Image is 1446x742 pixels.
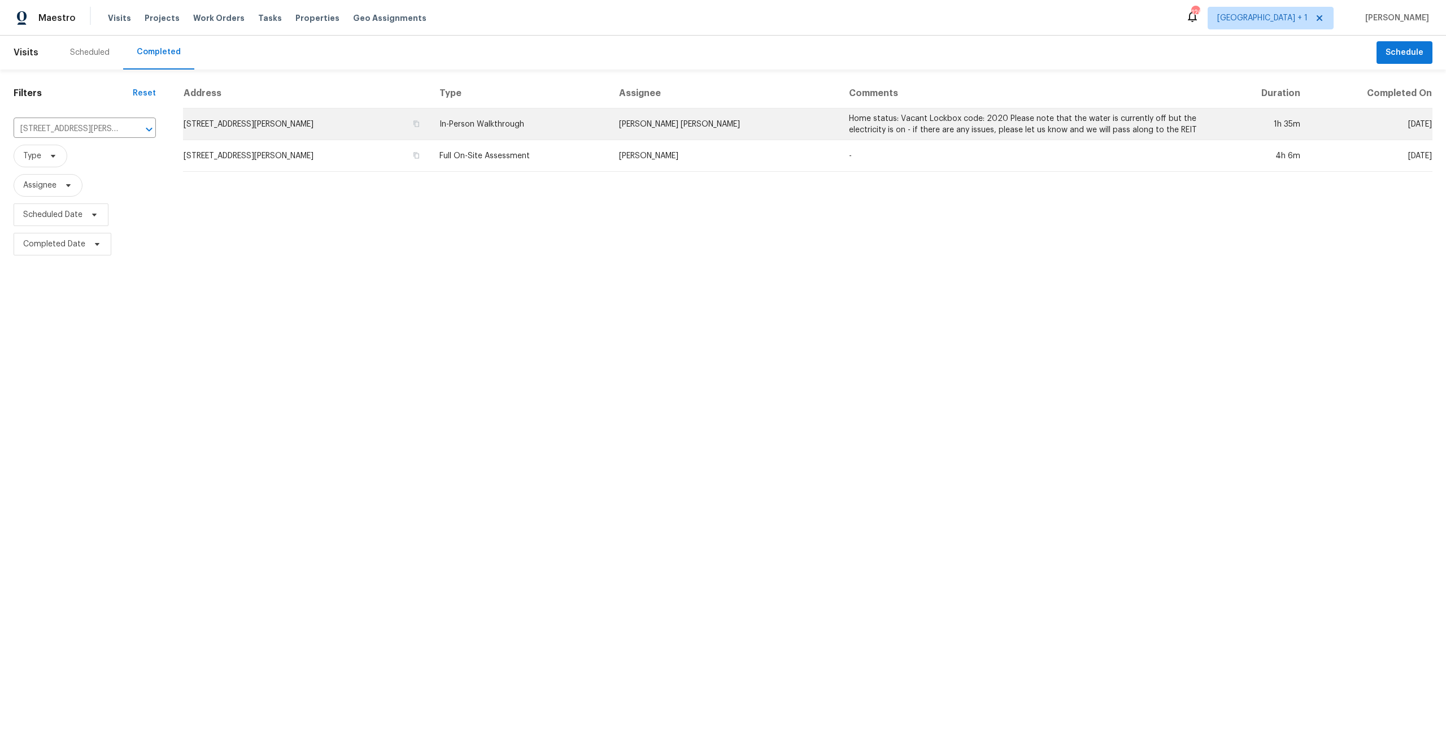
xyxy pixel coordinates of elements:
td: In-Person Walkthrough [430,109,610,140]
th: Completed On [1309,79,1432,109]
input: Search for an address... [14,120,124,138]
div: Reset [133,88,156,99]
th: Type [430,79,610,109]
span: Projects [145,12,180,24]
span: Work Orders [193,12,245,24]
div: Scheduled [70,47,110,58]
button: Copy Address [411,150,421,160]
span: Schedule [1386,46,1423,60]
th: Assignee [610,79,840,109]
span: Tasks [258,14,282,22]
span: [GEOGRAPHIC_DATA] + 1 [1217,12,1308,24]
button: Copy Address [411,119,421,129]
span: [PERSON_NAME] [1361,12,1429,24]
td: [STREET_ADDRESS][PERSON_NAME] [183,140,430,172]
button: Open [141,122,157,137]
span: Visits [108,12,131,24]
td: [DATE] [1309,109,1432,140]
td: [DATE] [1309,140,1432,172]
span: Geo Assignments [353,12,426,24]
span: Scheduled Date [23,209,82,220]
td: [STREET_ADDRESS][PERSON_NAME] [183,109,430,140]
td: 4h 6m [1215,140,1309,172]
td: 1h 35m [1215,109,1309,140]
th: Address [183,79,430,109]
td: [PERSON_NAME] [610,140,840,172]
span: Completed Date [23,238,85,250]
th: Duration [1215,79,1309,109]
span: Assignee [23,180,56,191]
td: Full On-Site Assessment [430,140,610,172]
th: Comments [840,79,1215,109]
td: - [840,140,1215,172]
span: Maestro [38,12,76,24]
div: 126 [1191,7,1199,18]
div: Completed [137,46,181,58]
td: Home status: Vacant Lockbox code: 2020 Please note that the water is currently off but the electr... [840,109,1215,140]
span: Visits [14,40,38,65]
td: [PERSON_NAME] [PERSON_NAME] [610,109,840,140]
button: Schedule [1377,41,1432,64]
span: Type [23,150,41,162]
span: Properties [295,12,339,24]
h1: Filters [14,88,133,99]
